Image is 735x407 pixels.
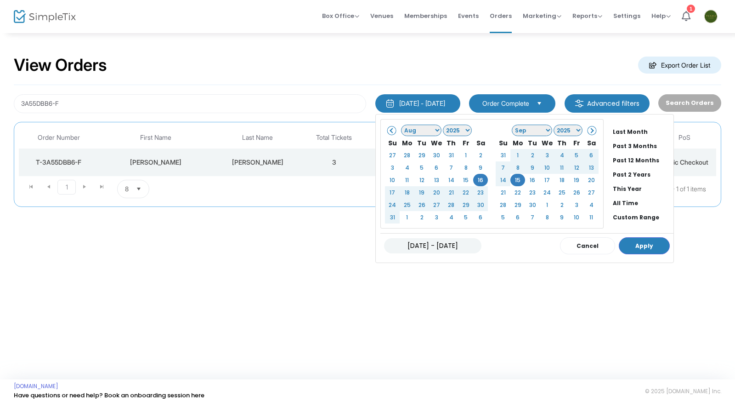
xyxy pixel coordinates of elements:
[473,199,488,211] td: 30
[525,161,540,174] td: 9
[400,186,414,199] td: 18
[613,4,640,28] span: Settings
[302,149,366,176] td: 3
[510,149,525,161] td: 1
[619,237,670,254] button: Apply
[414,174,429,186] td: 12
[429,186,444,199] td: 20
[414,161,429,174] td: 5
[496,186,510,199] td: 21
[496,161,510,174] td: 7
[490,4,512,28] span: Orders
[473,149,488,161] td: 2
[584,186,599,199] td: 27
[458,161,473,174] td: 8
[400,211,414,224] td: 1
[385,211,400,224] td: 31
[444,174,458,186] td: 14
[140,134,171,142] span: First Name
[399,99,445,108] div: [DATE] - [DATE]
[132,180,145,198] button: Select
[609,167,673,182] li: Past 2 Years
[584,137,599,149] th: Sa
[384,238,481,253] input: MM/DD/YYYY - MM/DD/YYYY
[687,5,695,13] div: 1
[375,94,460,113] button: [DATE] - [DATE]
[609,210,673,224] li: Custom Range
[540,137,554,149] th: We
[473,137,488,149] th: Sa
[302,127,366,149] th: Total Tickets
[678,134,690,142] span: PoS
[458,4,479,28] span: Events
[21,158,96,167] div: T-3A55DBB6-F
[510,211,525,224] td: 6
[609,139,673,153] li: Past 3 Months
[14,94,366,113] input: Search by name, email, phone, order number, ip address, or last 4 digits of card
[554,161,569,174] td: 11
[554,211,569,224] td: 9
[242,134,273,142] span: Last Name
[533,98,546,109] button: Select
[569,211,584,224] td: 10
[400,149,414,161] td: 28
[525,149,540,161] td: 2
[554,174,569,186] td: 18
[473,161,488,174] td: 9
[482,99,529,108] span: Order Complete
[444,161,458,174] td: 7
[569,149,584,161] td: 5
[510,137,525,149] th: Mo
[584,211,599,224] td: 11
[400,161,414,174] td: 4
[385,137,400,149] th: Su
[414,137,429,149] th: Tu
[458,174,473,186] td: 15
[496,174,510,186] td: 14
[569,137,584,149] th: Fr
[38,134,80,142] span: Order Number
[444,199,458,211] td: 28
[414,149,429,161] td: 29
[14,55,107,75] h2: View Orders
[385,161,400,174] td: 3
[525,137,540,149] th: Tu
[458,186,473,199] td: 22
[609,153,673,167] li: Past 12 Months
[554,199,569,211] td: 2
[554,186,569,199] td: 25
[370,4,393,28] span: Venues
[575,99,584,108] img: filter
[565,94,650,113] m-button: Advanced filters
[609,196,673,210] li: All Time
[458,199,473,211] td: 29
[458,149,473,161] td: 1
[19,127,716,176] div: Data table
[651,11,671,20] span: Help
[510,199,525,211] td: 29
[540,174,554,186] td: 17
[101,158,211,167] div: Marielena
[609,125,673,139] li: Last Month
[554,137,569,149] th: Th
[569,161,584,174] td: 12
[429,199,444,211] td: 27
[569,199,584,211] td: 3
[584,174,599,186] td: 20
[473,186,488,199] td: 23
[661,158,708,166] span: Public Checkout
[584,199,599,211] td: 4
[540,161,554,174] td: 10
[444,211,458,224] td: 4
[473,211,488,224] td: 6
[429,161,444,174] td: 6
[385,99,395,108] img: monthly
[525,211,540,224] td: 7
[429,149,444,161] td: 30
[57,180,76,195] span: Page 1
[414,186,429,199] td: 19
[496,137,510,149] th: Su
[496,149,510,161] td: 31
[385,199,400,211] td: 24
[496,211,510,224] td: 5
